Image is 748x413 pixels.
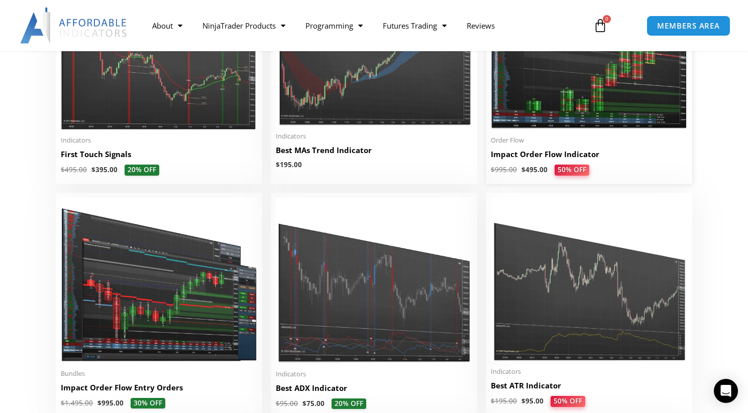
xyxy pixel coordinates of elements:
bdi: 995.00 [97,398,124,407]
bdi: 495.00 [61,165,87,174]
a: Futures Trading [373,14,457,37]
h2: First Touch Signals [61,149,257,160]
a: About [142,14,192,37]
h2: Impact Order Flow Indicator [491,149,687,160]
span: 0 [603,15,611,23]
span: $ [521,165,525,174]
span: $ [91,165,95,174]
bdi: 95.00 [521,396,544,405]
a: 0 [578,11,622,40]
bdi: 95.00 [276,399,298,408]
h2: Impact Order Flow Entry Orders [61,382,257,393]
a: Best ATR Indicator [491,380,687,396]
img: Best ATR Indicator [491,198,687,362]
span: Indicators [276,132,472,141]
span: $ [521,396,525,405]
span: $ [276,160,280,169]
bdi: 495.00 [521,165,548,174]
a: Impact Order Flow Entry Orders [61,382,257,398]
a: Impact Order Flow Indicator [491,149,687,165]
span: $ [276,399,280,408]
bdi: 1,495.00 [61,398,93,407]
span: $ [61,398,65,407]
a: Programming [295,14,373,37]
span: 50% OFF [555,165,589,176]
bdi: 995.00 [491,165,517,174]
span: 20% OFF [332,398,366,409]
bdi: 195.00 [276,160,302,169]
img: LogoAI | Affordable Indicators – NinjaTrader [20,8,128,44]
img: Impact Order Flow Entry Orders [61,198,257,363]
span: Bundles [61,369,257,378]
span: Indicators [61,136,257,145]
a: First Touch Signals [61,149,257,165]
span: $ [491,396,495,405]
bdi: 195.00 [491,396,517,405]
h2: Best ADX Indicator [276,383,472,393]
h2: Best MAs Trend Indicator [276,145,472,156]
span: Indicators [276,370,472,378]
span: $ [302,399,306,408]
span: $ [97,398,101,407]
span: 20% OFF [125,165,159,176]
span: 50% OFF [551,396,585,407]
bdi: 395.00 [91,165,118,174]
a: Reviews [457,14,505,37]
a: NinjaTrader Products [192,14,295,37]
a: MEMBERS AREA [647,16,730,36]
span: $ [491,165,495,174]
a: Best MAs Trend Indicator [276,145,472,161]
a: Best ADX Indicator [276,383,472,398]
bdi: 75.00 [302,399,325,408]
span: Indicators [491,367,687,376]
span: $ [61,165,65,174]
h2: Best ATR Indicator [491,380,687,391]
div: Open Intercom Messenger [714,379,738,403]
span: Order Flow [491,136,687,145]
img: Best ADX Indicator [276,198,472,364]
span: 30% OFF [131,398,165,409]
span: MEMBERS AREA [657,22,720,30]
nav: Menu [142,14,584,37]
